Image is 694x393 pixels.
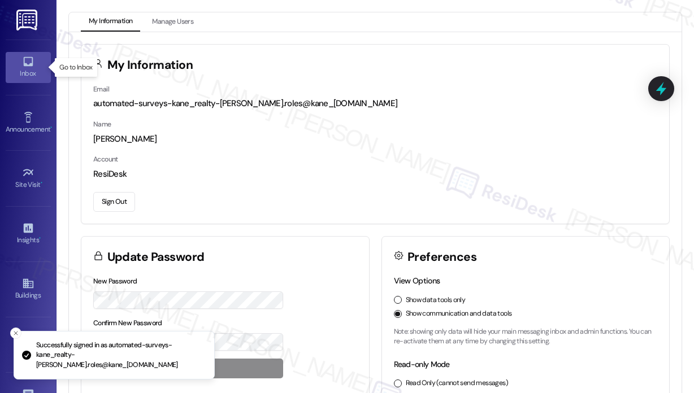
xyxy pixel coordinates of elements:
[6,163,51,194] a: Site Visit •
[93,318,162,327] label: Confirm New Password
[93,168,657,180] div: ResiDesk
[93,85,109,94] label: Email
[407,251,476,263] h3: Preferences
[394,359,450,369] label: Read-only Mode
[39,234,41,242] span: •
[6,330,51,360] a: Leads
[406,309,512,319] label: Show communication and data tools
[93,133,657,145] div: [PERSON_NAME]
[93,192,135,212] button: Sign Out
[93,98,657,110] div: automated-surveys-kane_realty-[PERSON_NAME].roles@kane_[DOMAIN_NAME]
[394,327,658,347] p: Note: showing only data will hide your main messaging inbox and admin functions. You can re-activ...
[93,120,111,129] label: Name
[81,12,140,32] button: My Information
[59,63,92,72] p: Go to Inbox
[93,277,137,286] label: New Password
[107,59,193,71] h3: My Information
[394,276,440,286] label: View Options
[6,219,51,249] a: Insights •
[50,124,52,132] span: •
[36,340,205,370] p: Successfully signed in as automated-surveys-kane_realty-[PERSON_NAME].roles@kane_[DOMAIN_NAME]
[41,179,42,187] span: •
[406,295,466,305] label: Show data tools only
[93,155,118,164] label: Account
[10,327,21,339] button: Close toast
[406,378,508,388] label: Read Only (cannot send messages)
[6,52,51,82] a: Inbox
[107,251,205,263] h3: Update Password
[6,274,51,304] a: Buildings
[16,10,40,30] img: ResiDesk Logo
[144,12,201,32] button: Manage Users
